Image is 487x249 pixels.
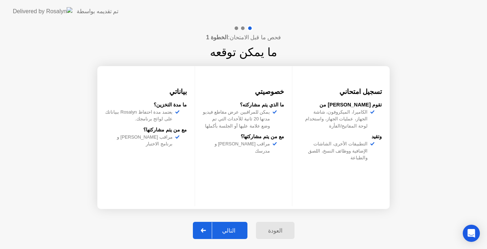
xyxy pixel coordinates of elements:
[463,225,480,242] div: Open Intercom Messenger
[105,87,187,97] h3: بياناتي
[300,101,382,109] div: تقوم [PERSON_NAME] من
[300,109,370,129] div: الكاميرا، الميكروفون، شاشة الجهاز، عمليات الجهاز، واستخدام لوحة المفاتيح/الفأرة
[206,33,281,42] h4: فحص ما قبل الامتحان:
[13,7,72,15] img: Delivered by Rosalyn
[210,44,277,61] h1: ما يمكن توقعه
[203,133,284,141] div: مع من يتم مشاركتها؟
[105,109,175,122] div: يعتمد مدة احتفاظ Rosalyn ببياناتك على لوائح برنامجك.
[203,140,273,154] div: مراقب [PERSON_NAME] و مدرسك
[105,126,187,134] div: مع من يتم مشاركتها؟
[203,109,273,129] div: يمكن للمراقبين عرض مقاطع فيديو مدتها 20 ثانية للأحداث التي تم وضع علامة عليها أو الجلسة بأكملها
[105,101,187,109] div: ما مدة التخزين؟
[77,7,118,16] div: تم تقديمه بواسطة
[193,222,247,239] button: التالي
[212,227,245,234] div: التالي
[105,134,175,147] div: مراقب [PERSON_NAME] و برنامج الاختبار
[256,222,294,239] button: العودة
[206,34,228,40] b: الخطوة 1
[258,227,292,234] div: العودة
[300,87,382,97] h3: تسجيل امتحاني
[203,87,284,97] h3: خصوصيتي
[300,140,370,161] div: التطبيقات الأخرى، الشاشات الإضافية ووظائف النسخ، اللصق والطباعة
[300,133,382,141] div: وتقيد
[203,101,284,109] div: ما الذي يتم مشاركته؟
